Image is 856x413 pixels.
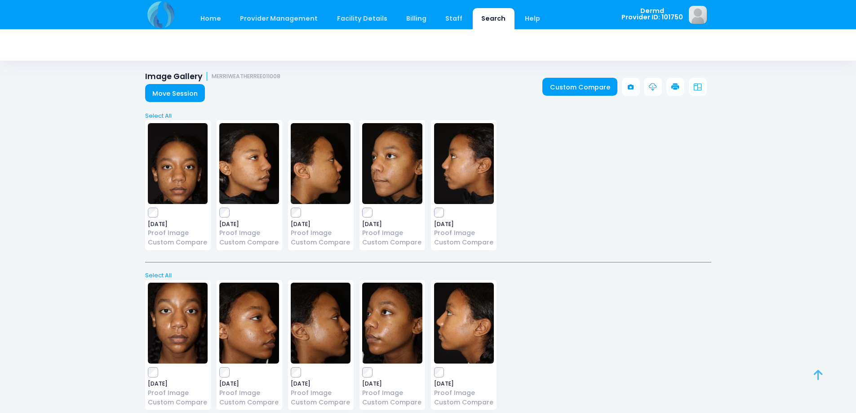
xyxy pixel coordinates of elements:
[142,271,714,280] a: Select All
[473,8,514,29] a: Search
[219,238,279,247] a: Custom Compare
[542,78,617,96] a: Custom Compare
[434,228,494,238] a: Proof Image
[362,228,422,238] a: Proof Image
[434,123,494,204] img: image
[219,222,279,227] span: [DATE]
[148,381,208,386] span: [DATE]
[621,8,683,21] span: Dermd Provider ID: 101750
[148,123,208,204] img: image
[362,388,422,398] a: Proof Image
[148,398,208,407] a: Custom Compare
[219,283,279,364] img: image
[434,388,494,398] a: Proof Image
[291,388,350,398] a: Proof Image
[291,123,350,204] img: image
[142,111,714,120] a: Select All
[434,238,494,247] a: Custom Compare
[291,228,350,238] a: Proof Image
[219,398,279,407] a: Custom Compare
[362,222,422,227] span: [DATE]
[291,283,350,364] img: image
[434,283,494,364] img: image
[434,398,494,407] a: Custom Compare
[219,228,279,238] a: Proof Image
[145,72,281,81] h1: Image Gallery
[291,222,350,227] span: [DATE]
[192,8,230,29] a: Home
[148,222,208,227] span: [DATE]
[362,123,422,204] img: image
[362,283,422,364] img: image
[516,8,549,29] a: Help
[212,73,280,80] small: MERRIWEATHERREE011008
[362,381,422,386] span: [DATE]
[437,8,471,29] a: Staff
[397,8,435,29] a: Billing
[148,388,208,398] a: Proof Image
[148,228,208,238] a: Proof Image
[231,8,327,29] a: Provider Management
[291,398,350,407] a: Custom Compare
[434,381,494,386] span: [DATE]
[219,123,279,204] img: image
[148,283,208,364] img: image
[291,238,350,247] a: Custom Compare
[434,222,494,227] span: [DATE]
[362,238,422,247] a: Custom Compare
[145,84,205,102] a: Move Session
[219,381,279,386] span: [DATE]
[291,381,350,386] span: [DATE]
[362,398,422,407] a: Custom Compare
[328,8,396,29] a: Facility Details
[219,388,279,398] a: Proof Image
[689,6,707,24] img: image
[148,238,208,247] a: Custom Compare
